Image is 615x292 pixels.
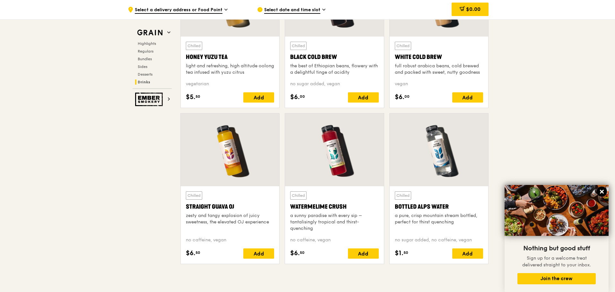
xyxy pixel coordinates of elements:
[452,92,483,103] div: Add
[290,81,378,87] div: no sugar added, vegan
[138,64,147,69] span: Sides
[348,92,379,103] div: Add
[186,42,202,50] div: Chilled
[300,94,305,99] span: 00
[290,92,300,102] span: $6.
[138,57,152,61] span: Bundles
[138,80,150,84] span: Drinks
[290,213,378,232] div: a sunny paradise with every sip – tantalisingly tropical and thirst-quenching
[395,237,483,243] div: no sugar added, no caffeine, vegan
[395,213,483,225] div: a pure, crisp mountain stream bottled, perfect for thirst quenching
[186,53,274,62] div: Honey Yuzu Tea
[505,185,609,236] img: DSC07876-Edit02-Large.jpeg
[523,245,590,252] span: Nothing but good stuff
[395,248,403,258] span: $1.
[195,94,200,99] span: 50
[597,187,607,197] button: Close
[404,94,410,99] span: 00
[243,248,274,259] div: Add
[186,248,195,258] span: $6.
[290,63,378,76] div: the best of Ethiopian beans, flowery with a delightful tinge of acidity
[348,248,379,259] div: Add
[186,237,274,243] div: no caffeine, vegan
[522,255,591,268] span: Sign up for a welcome treat delivered straight to your inbox.
[395,191,411,200] div: Chilled
[290,53,378,62] div: Black Cold Brew
[395,63,483,76] div: full robust arabica beans, cold brewed and packed with sweet, nutty goodness
[395,53,483,62] div: White Cold Brew
[290,202,378,211] div: Watermelime Crush
[243,92,274,103] div: Add
[395,202,483,211] div: Bottled Alps Water
[138,49,153,54] span: Regulars
[138,41,156,46] span: Highlights
[517,273,596,284] button: Join the crew
[290,42,307,50] div: Chilled
[138,72,152,77] span: Desserts
[466,6,481,12] span: $0.00
[186,92,195,102] span: $5.
[186,213,274,225] div: zesty and tangy explosion of juicy sweetness, the elevated OJ experience
[186,63,274,76] div: light and refreshing, high altitude oolong tea infused with yuzu citrus
[186,81,274,87] div: vegetarian
[135,27,165,38] img: Grain web logo
[300,250,305,255] span: 50
[135,93,165,106] img: Ember Smokery web logo
[395,92,404,102] span: $6.
[264,7,320,14] span: Select date and time slot
[186,191,202,200] div: Chilled
[290,237,378,243] div: no caffeine, vegan
[135,7,222,14] span: Select a delivery address or Food Point
[290,248,300,258] span: $6.
[452,248,483,259] div: Add
[290,191,307,200] div: Chilled
[395,42,411,50] div: Chilled
[186,202,274,211] div: Straight Guava OJ
[395,81,483,87] div: vegan
[195,250,200,255] span: 50
[403,250,408,255] span: 50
